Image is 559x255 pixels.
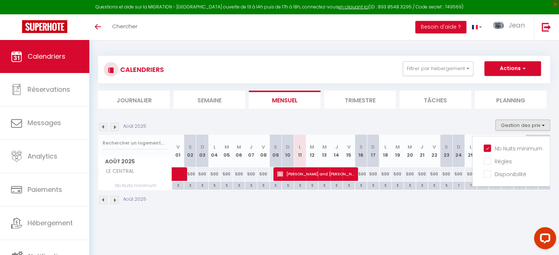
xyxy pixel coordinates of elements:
[123,123,146,130] p: Août 2025
[28,152,57,161] span: Analytics
[501,135,513,167] th: 28
[262,143,265,150] abbr: V
[98,182,172,190] span: Nb Nuits minimum
[367,135,379,167] th: 17
[495,120,550,131] button: Gestion des prix
[392,182,404,189] div: 5
[112,22,137,30] span: Chercher
[189,143,192,150] abbr: S
[107,14,143,40] a: Chercher
[371,143,375,150] abbr: D
[294,135,306,167] th: 11
[404,167,416,181] div: 500
[250,143,252,150] abbr: J
[487,14,534,40] a: ... Jean
[477,135,489,167] th: 26
[355,135,367,167] th: 16
[214,143,216,150] abbr: L
[270,182,282,189] div: 5
[408,143,412,150] abbr: M
[172,135,184,167] th: 01
[420,143,423,150] abbr: J
[98,91,170,109] li: Journalier
[245,135,257,167] th: 07
[355,182,367,189] div: 5
[475,91,547,109] li: Planning
[237,143,241,150] abbr: M
[359,143,363,150] abbr: S
[428,135,440,167] th: 22
[208,135,221,167] th: 04
[428,182,440,189] div: 5
[118,61,164,78] h3: CALENDRIERS
[355,167,367,181] div: 500
[338,4,369,10] a: en cliquant ici
[452,135,465,167] th: 24
[465,167,477,181] div: 500
[465,182,477,189] div: 7
[245,167,257,181] div: 500
[457,143,461,150] abbr: D
[416,182,428,189] div: 5
[245,182,257,189] div: 5
[22,20,67,33] img: Super Booking
[379,167,391,181] div: 500
[440,135,452,167] th: 23
[526,135,538,167] th: 30
[28,52,65,61] span: Calendriers
[489,135,501,167] th: 27
[538,135,550,167] th: 31
[196,135,208,167] th: 03
[201,143,204,150] abbr: D
[347,143,350,150] abbr: V
[513,135,526,167] th: 29
[433,143,436,150] abbr: V
[395,143,400,150] abbr: M
[343,135,355,167] th: 15
[403,61,473,76] button: Filtrer par hébergement
[335,143,338,150] abbr: J
[172,182,184,189] div: 5
[452,167,465,181] div: 500
[318,182,330,189] div: 5
[103,136,168,150] input: Rechercher un logement...
[379,135,391,167] th: 18
[221,182,233,189] div: 5
[528,224,559,255] iframe: LiveChat chat widget
[331,182,343,189] div: 5
[221,167,233,181] div: 500
[225,143,229,150] abbr: M
[324,91,396,109] li: Trimestre
[509,21,525,30] span: Jean
[28,218,73,227] span: Hébergement
[367,182,379,189] div: 5
[173,91,245,109] li: Semaine
[196,182,208,189] div: 5
[322,143,327,150] abbr: M
[233,182,245,189] div: 5
[399,91,471,109] li: Tâches
[391,167,404,181] div: 500
[28,185,62,194] span: Paiements
[416,167,428,181] div: 500
[493,22,504,29] img: ...
[306,182,318,189] div: 5
[257,167,269,181] div: 500
[440,182,452,189] div: 5
[282,182,294,189] div: 5
[257,135,269,167] th: 08
[416,135,428,167] th: 21
[269,135,282,167] th: 09
[391,135,404,167] th: 19
[318,135,330,167] th: 13
[470,143,472,150] abbr: L
[257,182,269,189] div: 5
[404,182,416,189] div: 5
[274,143,277,150] abbr: S
[196,167,208,181] div: 500
[343,182,355,189] div: 5
[184,135,196,167] th: 02
[277,167,354,181] span: [PERSON_NAME] and [PERSON_NAME]
[100,167,136,175] span: LE CENTRAL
